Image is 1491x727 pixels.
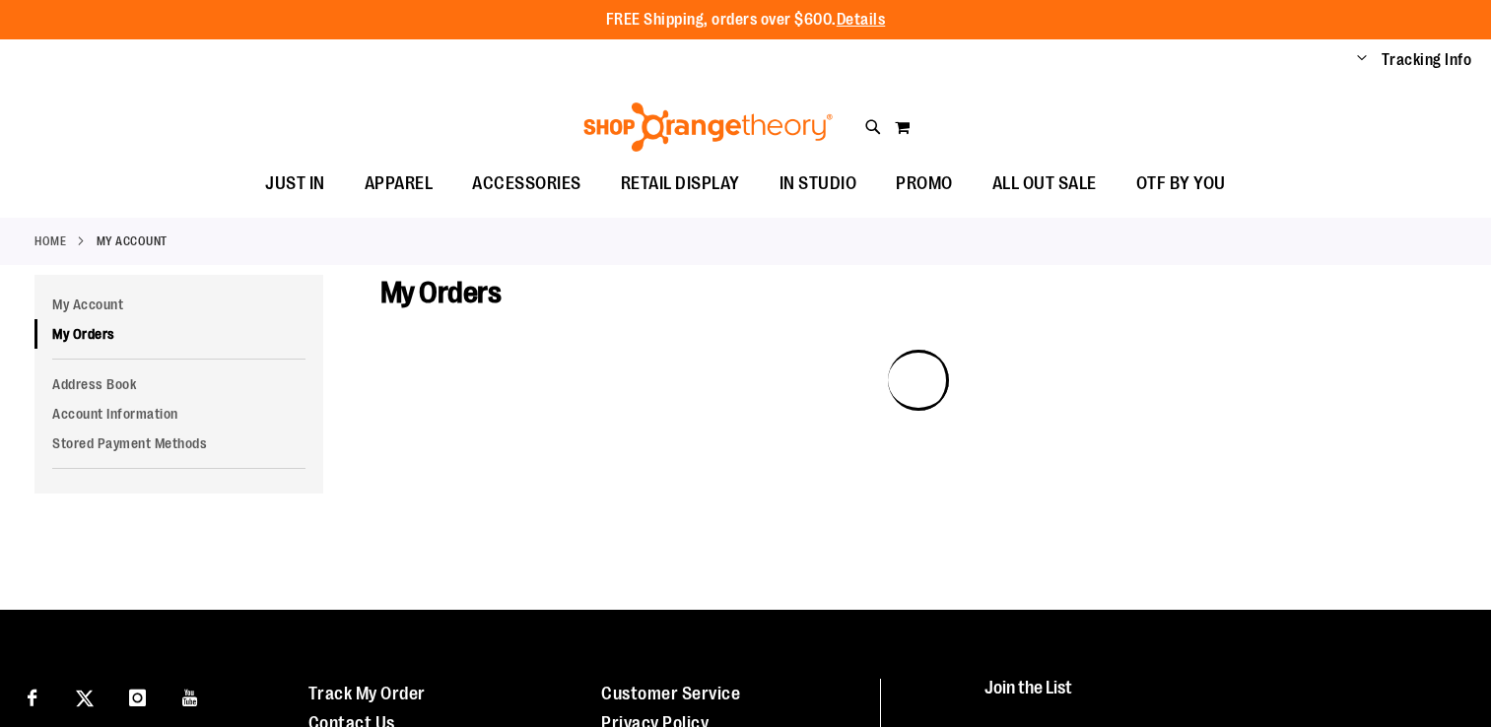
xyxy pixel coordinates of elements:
[34,369,323,399] a: Address Book
[606,9,886,32] p: FREE Shipping, orders over $600.
[472,162,581,206] span: ACCESSORIES
[992,162,1097,206] span: ALL OUT SALE
[120,679,155,713] a: Visit our Instagram page
[173,679,208,713] a: Visit our Youtube page
[308,684,426,703] a: Track My Order
[15,679,49,713] a: Visit our Facebook page
[779,162,857,206] span: IN STUDIO
[1357,50,1367,70] button: Account menu
[34,232,66,250] a: Home
[34,429,323,458] a: Stored Payment Methods
[76,690,94,707] img: Twitter
[1136,162,1226,206] span: OTF BY YOU
[97,232,168,250] strong: My Account
[896,162,953,206] span: PROMO
[34,319,323,349] a: My Orders
[621,162,740,206] span: RETAIL DISPLAY
[380,276,502,309] span: My Orders
[984,679,1452,715] h4: Join the List
[34,290,323,319] a: My Account
[34,399,323,429] a: Account Information
[601,684,740,703] a: Customer Service
[265,162,325,206] span: JUST IN
[365,162,434,206] span: APPAREL
[1382,49,1472,71] a: Tracking Info
[580,102,836,152] img: Shop Orangetheory
[68,679,102,713] a: Visit our X page
[837,11,886,29] a: Details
